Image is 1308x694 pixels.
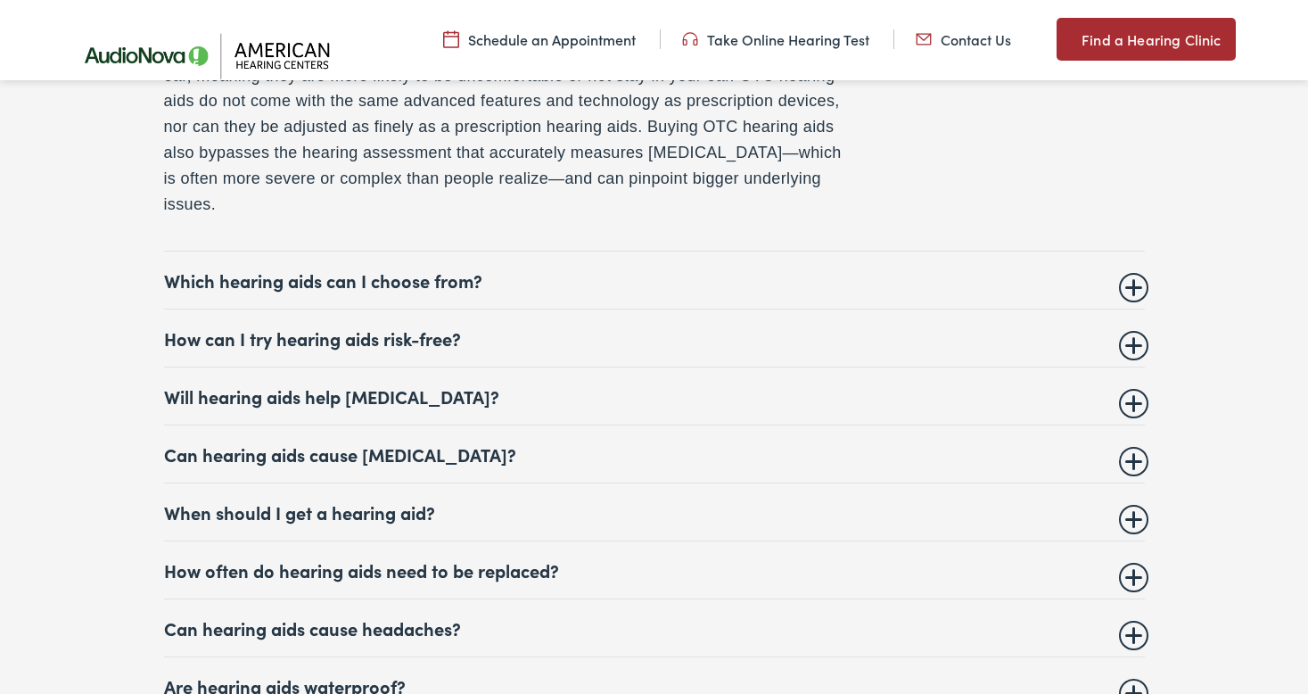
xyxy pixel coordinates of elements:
summary: How can I try hearing aids risk-free? [164,327,1145,349]
summary: Will hearing aids help [MEDICAL_DATA]? [164,385,1145,407]
p: OTC hearing aids do come with major limitations. They are not fitted for each individual’s ear, m... [164,37,851,218]
a: Find a Hearing Clinic [1057,18,1235,61]
a: Take Online Hearing Test [682,29,869,49]
summary: Can hearing aids cause headaches? [164,617,1145,639]
a: Contact Us [916,29,1011,49]
summary: How often do hearing aids need to be replaced? [164,559,1145,581]
a: Schedule an Appointment [443,29,636,49]
summary: Which hearing aids can I choose from? [164,269,1145,291]
img: utility icon [443,29,459,49]
summary: When should I get a hearing aid? [164,501,1145,523]
img: utility icon [916,29,932,49]
img: utility icon [682,29,698,49]
summary: Can hearing aids cause [MEDICAL_DATA]? [164,443,1145,465]
img: utility icon [1057,29,1073,50]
